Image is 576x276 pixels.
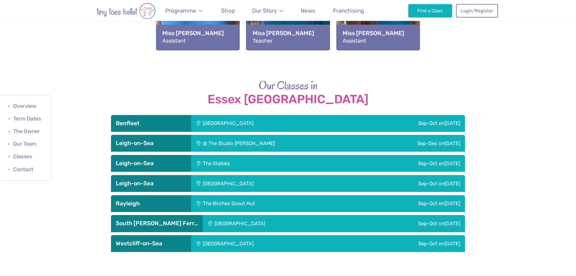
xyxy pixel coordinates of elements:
[445,241,460,247] span: [DATE]
[203,215,351,232] div: [GEOGRAPHIC_DATA]
[162,38,186,44] span: Assistant
[116,120,186,127] h3: Benfleet
[165,7,196,14] span: Programme
[253,29,324,37] strong: Miss [PERSON_NAME]
[191,155,317,172] div: The Stables
[191,195,347,212] div: The Birches Scout Hut
[249,4,286,18] a: Our Story
[445,180,460,187] span: [DATE]
[116,180,186,187] h3: Leigh-on-Sea
[445,200,460,206] span: [DATE]
[13,154,32,160] a: Classes
[351,215,465,232] div: Sep-Oct on
[253,38,273,44] span: Teacher
[445,160,460,166] span: [DATE]
[13,141,37,147] a: Our Team
[162,4,205,18] a: Programme
[408,4,452,17] a: Find a Class
[346,115,465,132] div: Sep-Oct on
[445,220,460,226] span: [DATE]
[259,77,318,93] span: Our Classes in
[252,7,277,14] span: Our Story
[343,38,366,44] span: Assistant
[191,175,346,192] div: [GEOGRAPHIC_DATA]
[116,160,186,167] h3: Leigh-on-Sea
[116,220,198,227] h3: South [PERSON_NAME] Ferr…
[445,120,460,126] span: [DATE]
[218,4,238,18] a: Shop
[301,7,315,14] span: News
[111,93,465,106] strong: Essex [GEOGRAPHIC_DATA]
[456,4,498,17] a: Login/Register
[363,135,465,152] div: Sep-Dec on
[298,4,318,18] a: News
[13,103,36,109] a: Overview
[116,140,186,147] h3: Leigh-on-Sea
[162,29,233,37] strong: Miss [PERSON_NAME]
[13,128,40,134] a: The Owner
[333,7,364,14] span: Franchising
[191,235,346,252] div: [GEOGRAPHIC_DATA]
[346,235,465,252] div: Sep-Oct on
[330,4,367,18] a: Franchising
[191,135,363,152] div: @ The Studio [PERSON_NAME]
[317,155,465,172] div: Sep-Oct on
[116,240,186,247] h3: Westcliff-on-Sea
[116,200,186,207] h3: Rayleigh
[346,175,465,192] div: Sep-Oct on
[13,116,41,122] a: Term Dates
[445,140,460,146] span: [DATE]
[347,195,465,212] div: Sep-Oct on
[13,166,33,172] a: Contact
[221,7,235,14] span: Shop
[78,3,174,19] img: tiny toes ballet
[191,115,346,132] div: [GEOGRAPHIC_DATA]
[343,29,414,37] strong: Miss [PERSON_NAME]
